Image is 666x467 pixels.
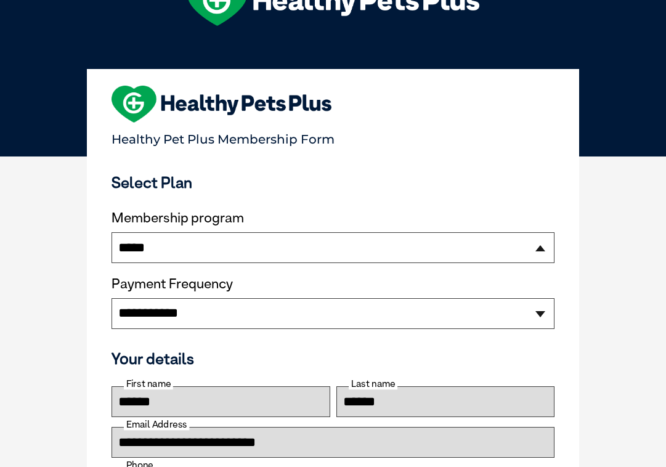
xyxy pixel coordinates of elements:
label: First name [124,378,173,389]
label: Email Address [124,419,189,430]
label: Payment Frequency [112,276,233,292]
p: Healthy Pet Plus Membership Form [112,126,554,147]
h3: Select Plan [112,173,554,192]
label: Last name [349,378,397,389]
h3: Your details [112,349,554,368]
label: Membership program [112,210,554,226]
img: heart-shape-hpp-logo-large.png [112,86,331,123]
